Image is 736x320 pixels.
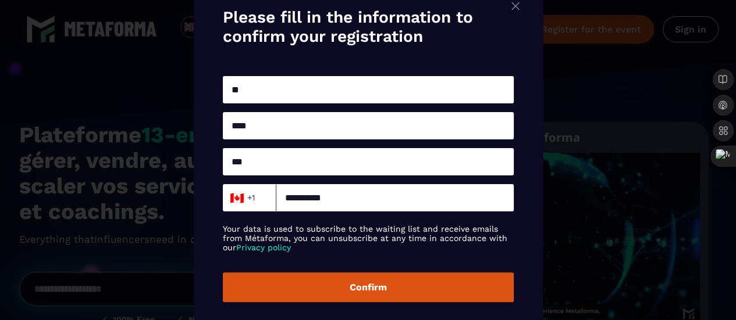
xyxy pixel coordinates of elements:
[236,243,291,252] a: Privacy policy
[223,8,514,46] h4: Please fill in the information to confirm your registration
[230,189,254,206] span: +1
[230,189,244,206] span: 🇨🇦
[223,184,276,211] div: Search for option
[223,224,514,252] label: Your data is used to subscribe to the waiting list and receive emails from Métaforma, you can uns...
[257,189,266,206] input: Search for option
[223,272,514,302] button: Confirm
